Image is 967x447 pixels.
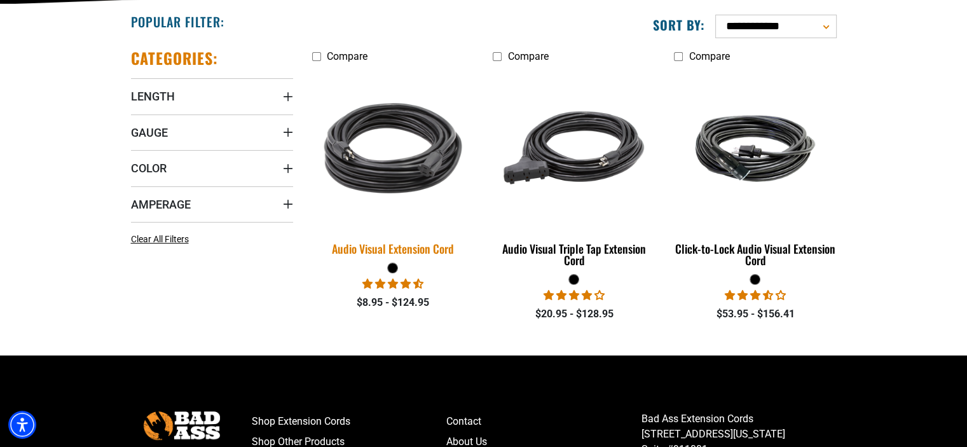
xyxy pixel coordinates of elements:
[131,125,168,140] span: Gauge
[493,69,655,273] a: black Audio Visual Triple Tap Extension Cord
[689,50,729,62] span: Compare
[131,161,167,175] span: Color
[131,114,293,150] summary: Gauge
[144,411,220,440] img: Bad Ass Extension Cords
[312,69,474,262] a: black Audio Visual Extension Cord
[131,234,189,244] span: Clear All Filters
[674,69,836,273] a: black Click-to-Lock Audio Visual Extension Cord
[304,67,482,230] img: black
[131,186,293,222] summary: Amperage
[494,75,654,221] img: black
[507,50,548,62] span: Compare
[674,306,836,322] div: $53.95 - $156.41
[131,150,293,186] summary: Color
[446,411,641,432] a: Contact
[327,50,367,62] span: Compare
[493,306,655,322] div: $20.95 - $128.95
[653,17,705,33] label: Sort by:
[362,278,423,290] span: 4.70 stars
[675,99,835,197] img: black
[131,78,293,114] summary: Length
[312,295,474,310] div: $8.95 - $124.95
[493,243,655,266] div: Audio Visual Triple Tap Extension Cord
[725,289,786,301] span: 3.50 stars
[131,48,219,68] h2: Categories:
[8,411,36,439] div: Accessibility Menu
[131,233,194,246] a: Clear All Filters
[252,411,447,432] a: Shop Extension Cords
[674,243,836,266] div: Click-to-Lock Audio Visual Extension Cord
[131,89,175,104] span: Length
[131,197,191,212] span: Amperage
[312,243,474,254] div: Audio Visual Extension Cord
[131,13,224,30] h2: Popular Filter:
[544,289,605,301] span: 3.75 stars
